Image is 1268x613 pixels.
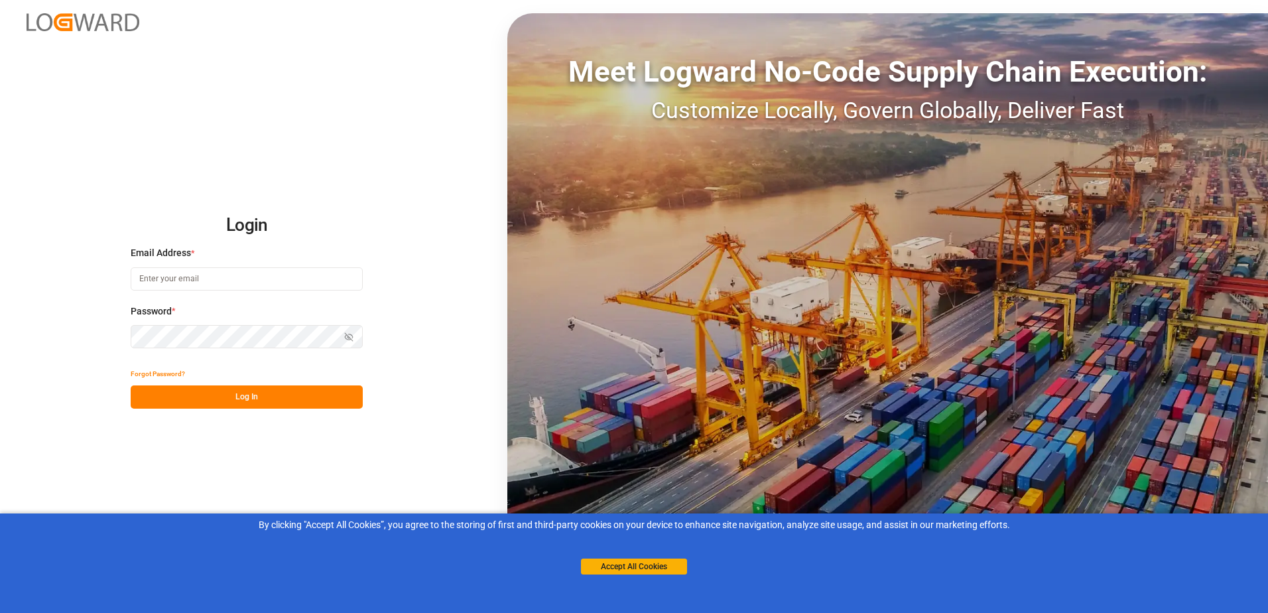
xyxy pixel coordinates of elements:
img: Logward_new_orange.png [27,13,139,31]
div: Customize Locally, Govern Globally, Deliver Fast [507,94,1268,127]
button: Accept All Cookies [581,559,687,575]
span: Email Address [131,246,191,260]
input: Enter your email [131,267,363,291]
span: Password [131,305,172,318]
div: By clicking "Accept All Cookies”, you agree to the storing of first and third-party cookies on yo... [9,518,1259,532]
h2: Login [131,204,363,247]
button: Forgot Password? [131,362,185,385]
button: Log In [131,385,363,409]
div: Meet Logward No-Code Supply Chain Execution: [507,50,1268,94]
